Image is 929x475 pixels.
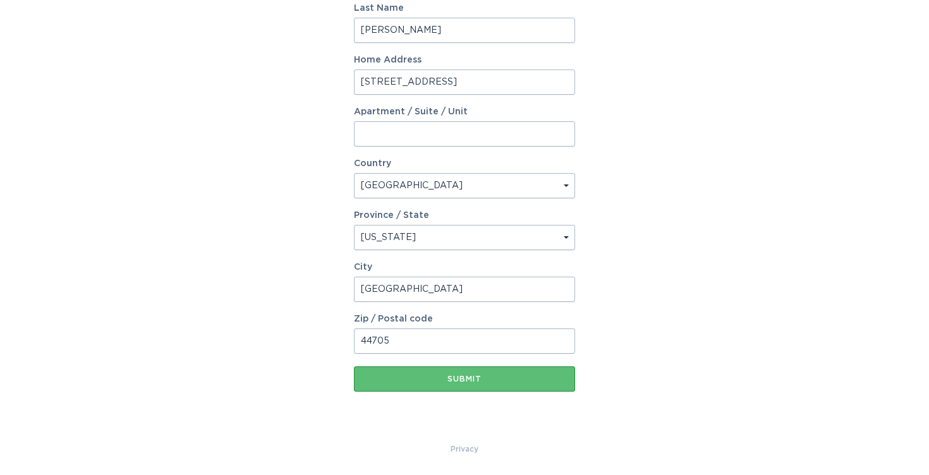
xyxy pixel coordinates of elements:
label: Last Name [354,4,575,13]
button: Submit [354,366,575,392]
label: Province / State [354,211,429,220]
label: City [354,263,575,272]
div: Submit [360,375,569,383]
label: Country [354,159,391,168]
label: Zip / Postal code [354,315,575,323]
label: Apartment / Suite / Unit [354,107,575,116]
label: Home Address [354,56,575,64]
a: Privacy Policy & Terms of Use [451,442,478,456]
